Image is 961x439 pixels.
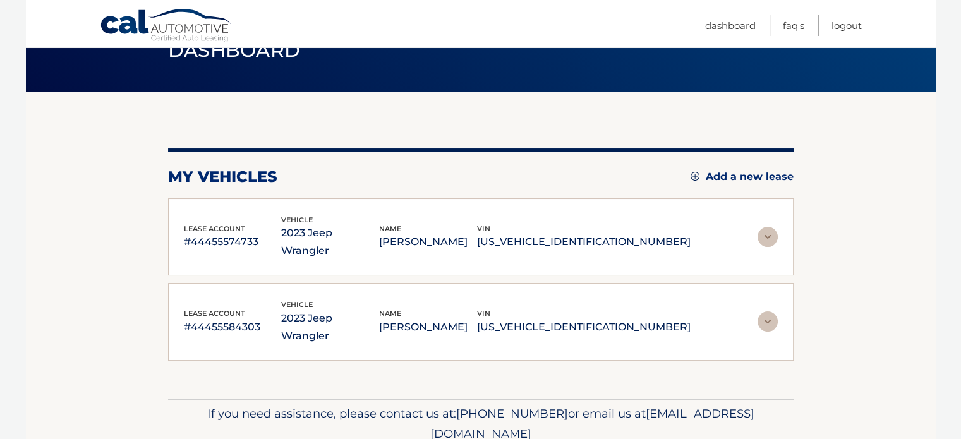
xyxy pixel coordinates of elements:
a: Cal Automotive [100,8,233,45]
span: vin [477,309,490,318]
img: accordion-rest.svg [758,311,778,332]
img: accordion-rest.svg [758,227,778,247]
p: #44455574733 [184,233,282,251]
a: Logout [831,15,862,36]
p: [PERSON_NAME] [379,233,477,251]
span: vehicle [281,300,313,309]
span: Dashboard [168,39,301,62]
p: 2023 Jeep Wrangler [281,224,379,260]
span: name [379,309,401,318]
a: FAQ's [783,15,804,36]
span: lease account [184,224,245,233]
a: Dashboard [705,15,756,36]
p: #44455584303 [184,318,282,336]
span: vehicle [281,215,313,224]
p: [PERSON_NAME] [379,318,477,336]
a: Add a new lease [691,171,794,183]
span: lease account [184,309,245,318]
p: [US_VEHICLE_IDENTIFICATION_NUMBER] [477,233,691,251]
span: [PHONE_NUMBER] [456,406,568,421]
h2: my vehicles [168,167,277,186]
span: name [379,224,401,233]
p: [US_VEHICLE_IDENTIFICATION_NUMBER] [477,318,691,336]
img: add.svg [691,172,699,181]
span: vin [477,224,490,233]
p: 2023 Jeep Wrangler [281,310,379,345]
